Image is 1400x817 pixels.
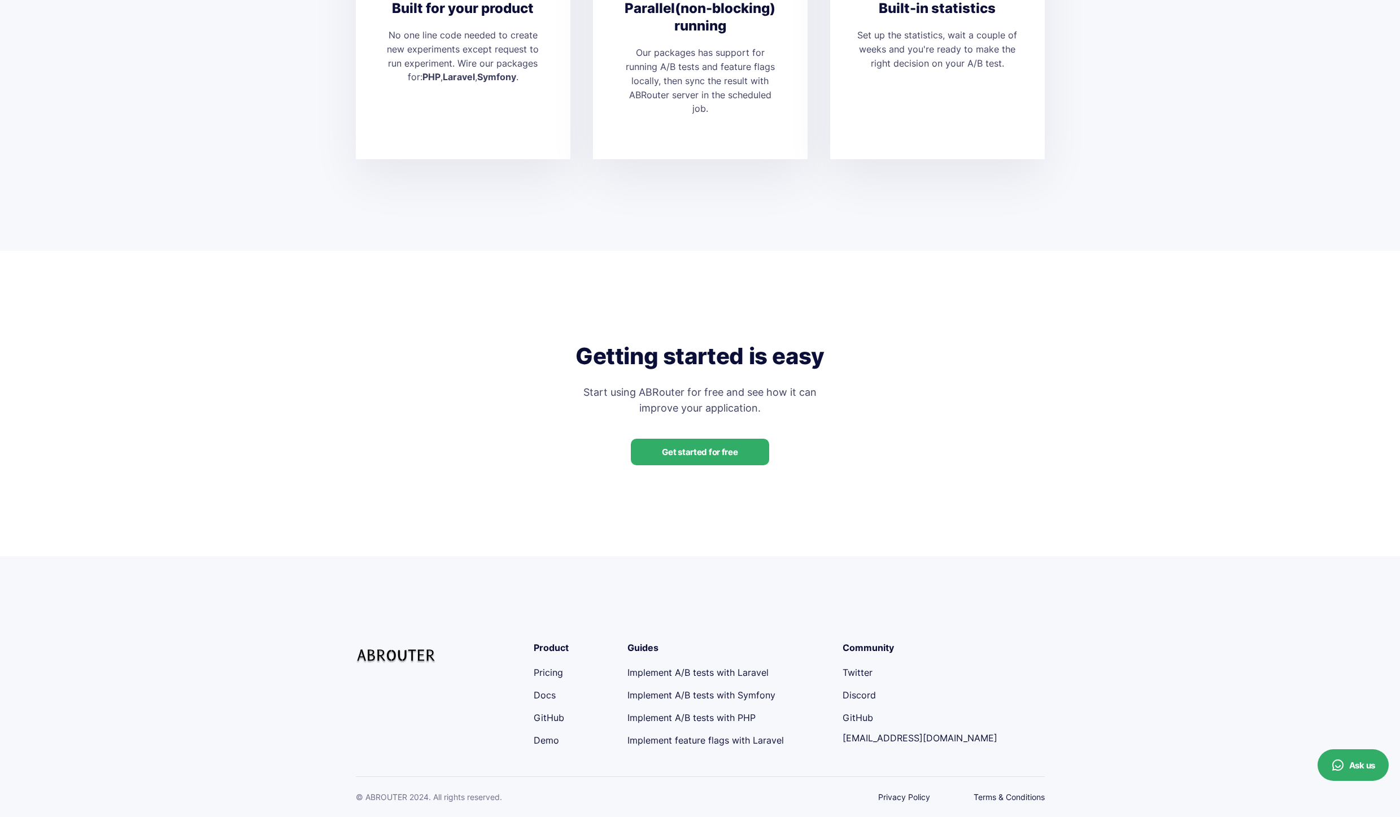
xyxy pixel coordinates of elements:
a: Get started for free [631,439,769,465]
a: GitHub [843,712,873,723]
a: Discord [843,689,876,701]
a: Implement feature flags with Laravel [627,735,784,746]
img: logo [356,641,439,667]
div: Guides [627,641,831,655]
div: Community [843,641,1045,655]
button: Ask us [1318,749,1389,781]
div: © ABROUTER 2024. All rights reserved. [356,791,502,803]
div: Product [534,641,616,655]
div: Start using ABRouter for free and see how it can improve your application. [565,385,835,416]
a: logo [356,641,439,748]
h2: Getting started is easy [356,342,1045,371]
a: Implement A/B tests with Symfony [627,689,775,701]
a: Demo [534,735,559,746]
a: Implement A/B tests with PHP [627,712,756,723]
div: Our packages has support for running A/B tests and feature flags locally, then sync the result wi... [620,46,780,116]
a: Laravel [443,71,475,82]
a: GitHub [534,712,564,723]
a: PHP [422,71,441,82]
a: Privacy Policy [878,792,930,802]
div: Set up the statistics, wait a couple of weeks and you're ready to make the right decision on your... [857,28,1018,70]
a: Implement A/B tests with Laravel [627,667,769,678]
a: Terms & Conditions [974,792,1045,802]
a: Twitter [843,667,873,678]
a: Symfony [477,71,516,82]
a: Docs [534,689,556,701]
a: [EMAIL_ADDRESS][DOMAIN_NAME] [843,732,997,744]
a: Pricing [534,667,563,678]
div: No one line code needed to create new experiments except request to run experiment. Wire our pack... [383,28,543,84]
